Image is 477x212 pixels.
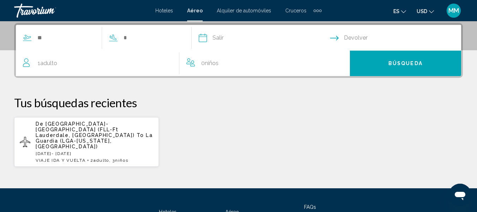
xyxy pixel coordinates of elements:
span: Niños [205,60,219,67]
span: Búsqueda [388,61,423,67]
button: User Menu [445,3,463,18]
span: De [36,121,43,127]
a: Hoteles [155,8,173,13]
button: Búsqueda [350,51,461,76]
button: Return date [330,25,461,51]
a: FAQs [304,204,316,210]
span: es [393,8,399,14]
span: Niños [115,158,128,163]
span: , 3 [109,158,128,163]
div: Search widget [16,25,461,76]
button: Travelers: 1 adult, 0 children [16,51,350,76]
span: To [137,132,144,138]
a: Alquiler de automóviles [217,8,271,13]
button: Depart date [199,25,330,51]
a: Cruceros [285,8,306,13]
span: La Guardia (LGA-[US_STATE], [GEOGRAPHIC_DATA]) [36,132,153,149]
span: Adulto [40,60,57,67]
span: 2 [90,158,109,163]
a: Travorium [14,4,148,18]
iframe: Button to launch messaging window [449,184,471,206]
span: USD [417,8,427,14]
span: Devolver [344,33,368,43]
p: Tus búsquedas recientes [14,96,463,110]
span: [GEOGRAPHIC_DATA]-[GEOGRAPHIC_DATA] (FLL-Ft Lauderdale, [GEOGRAPHIC_DATA]) [36,121,135,138]
button: Extra navigation items [314,5,322,16]
button: Change language [393,6,406,16]
span: 1 [38,58,57,68]
button: Change currency [417,6,434,16]
span: VIAJE IDA Y VUELTA [36,158,85,163]
span: MM [448,7,459,14]
span: Adulto [94,158,109,163]
button: De [GEOGRAPHIC_DATA]-[GEOGRAPHIC_DATA] (FLL-Ft Lauderdale, [GEOGRAPHIC_DATA]) To La Guardia (LGA-... [14,117,159,167]
p: [DATE] - [DATE] [36,151,153,156]
a: Aéreo [187,8,203,13]
span: 0 [201,58,219,68]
